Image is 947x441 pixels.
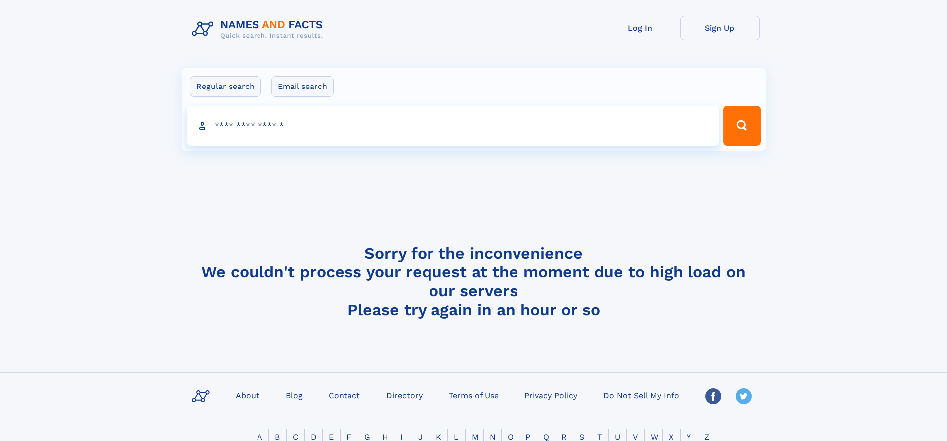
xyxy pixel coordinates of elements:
label: Regular search [190,76,261,97]
img: Facebook [705,388,721,404]
button: Search Button [723,106,760,146]
a: Sign Up [680,16,760,40]
a: Directory [382,388,427,402]
a: Terms of Use [445,388,503,402]
input: search input [187,106,719,146]
a: Contact [325,388,364,402]
a: Privacy Policy [520,388,581,402]
img: Twitter [736,388,752,404]
img: Logo Names and Facts [188,16,331,43]
a: Do Not Sell My Info [600,388,683,402]
a: About [232,388,263,402]
a: Log In [601,16,680,40]
h4: Sorry for the inconvenience We couldn't process your request at the moment due to high load on ou... [188,244,760,319]
a: Blog [282,388,307,402]
label: Email search [271,76,334,97]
